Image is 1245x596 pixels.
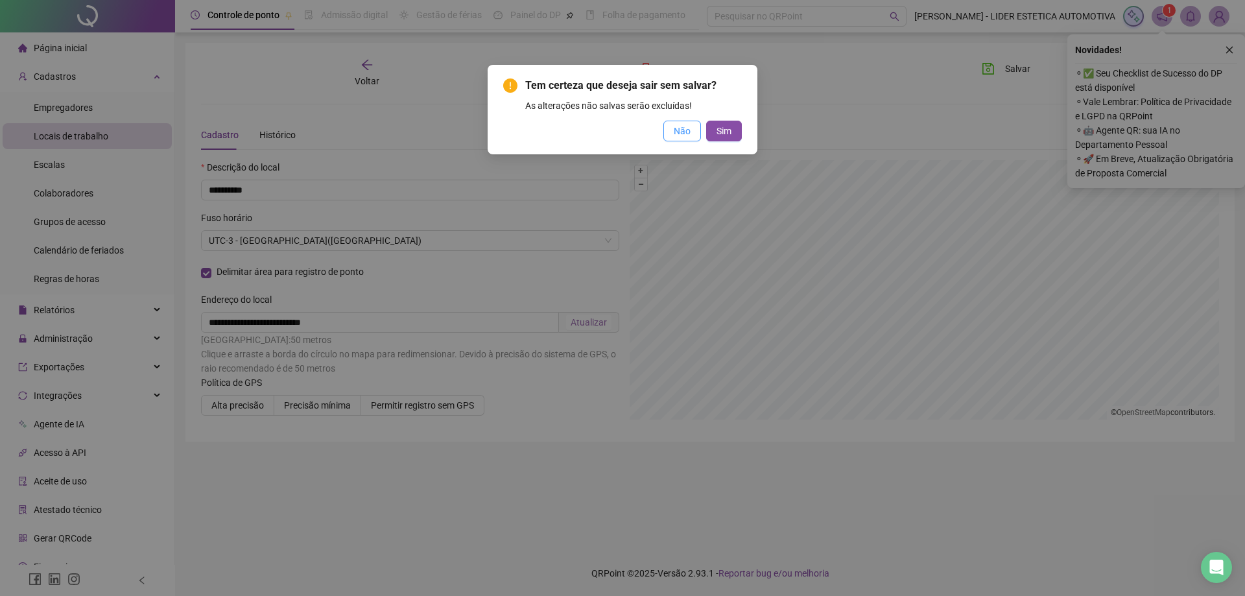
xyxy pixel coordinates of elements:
button: Não [663,121,701,141]
span: Tem certeza que deseja sair sem salvar? [525,79,717,91]
span: As alterações não salvas serão excluídas! [525,101,692,111]
span: Não [674,124,691,138]
button: Sim [706,121,742,141]
span: Sim [717,124,731,138]
div: Open Intercom Messenger [1201,552,1232,583]
span: exclamation-circle [503,78,517,93]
